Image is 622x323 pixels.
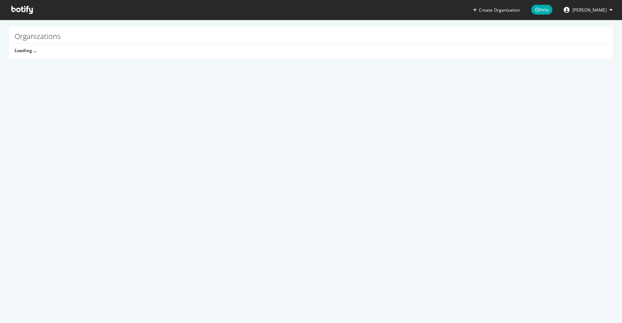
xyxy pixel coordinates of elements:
button: Create Organization [473,7,520,13]
span: Vimala Ngonekeo [572,7,607,13]
h1: Organizations [15,32,607,44]
button: [PERSON_NAME] [558,4,618,16]
strong: Loading ... [15,47,36,54]
span: Help [531,5,552,15]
